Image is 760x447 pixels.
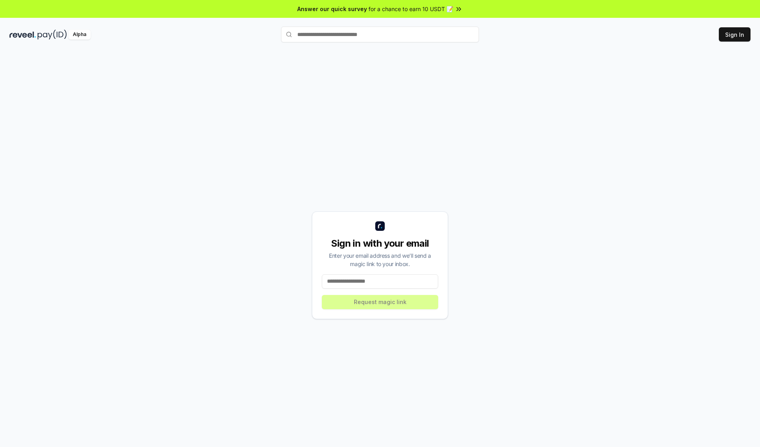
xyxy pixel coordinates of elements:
img: reveel_dark [9,30,36,40]
img: logo_small [375,221,385,231]
div: Sign in with your email [322,237,438,250]
div: Alpha [68,30,91,40]
span: Answer our quick survey [297,5,367,13]
img: pay_id [38,30,67,40]
div: Enter your email address and we’ll send a magic link to your inbox. [322,251,438,268]
button: Sign In [719,27,750,42]
span: for a chance to earn 10 USDT 📝 [369,5,453,13]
